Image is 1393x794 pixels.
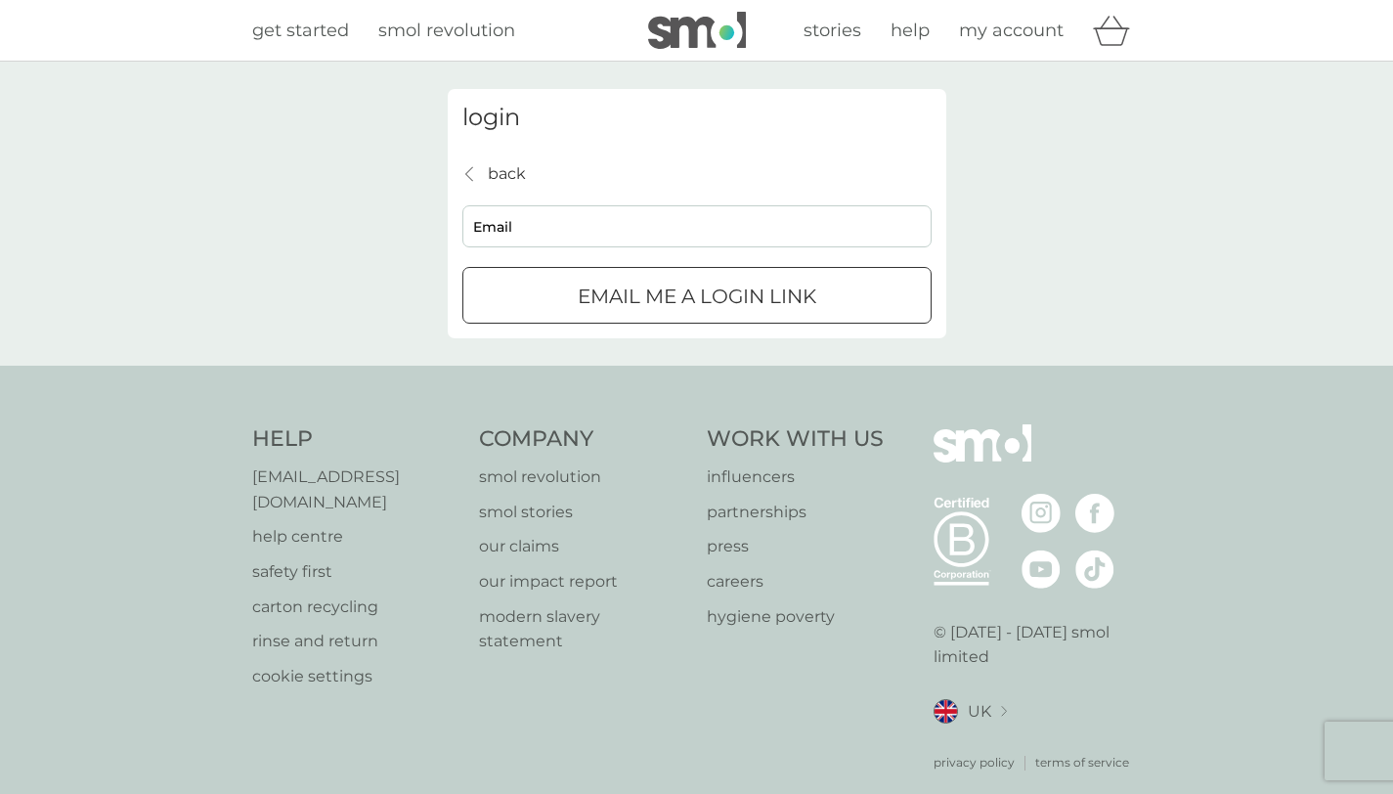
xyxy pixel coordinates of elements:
[1093,11,1142,50] div: basket
[707,534,884,559] a: press
[462,104,932,132] h3: login
[934,620,1142,670] p: © [DATE] - [DATE] smol limited
[252,559,460,585] a: safety first
[707,464,884,490] a: influencers
[968,699,991,725] span: UK
[707,424,884,455] h4: Work With Us
[1075,494,1114,533] img: visit the smol Facebook page
[648,12,746,49] img: smol
[1022,550,1061,589] img: visit the smol Youtube page
[488,161,526,187] p: back
[252,424,460,455] h4: Help
[479,500,687,525] a: smol stories
[378,17,515,45] a: smol revolution
[804,17,861,45] a: stories
[479,534,687,559] a: our claims
[479,464,687,490] a: smol revolution
[479,569,687,595] a: our impact report
[252,664,460,689] a: cookie settings
[707,604,884,630] a: hygiene poverty
[934,699,958,724] img: UK flag
[707,500,884,525] a: partnerships
[578,281,816,312] p: Email me a login link
[891,17,930,45] a: help
[804,20,861,41] span: stories
[252,524,460,550] a: help centre
[479,604,687,654] a: modern slavery statement
[479,424,687,455] h4: Company
[1022,494,1061,533] img: visit the smol Instagram page
[252,17,349,45] a: get started
[252,20,349,41] span: get started
[462,267,932,324] button: Email me a login link
[252,629,460,654] a: rinse and return
[252,464,460,514] a: [EMAIL_ADDRESS][DOMAIN_NAME]
[378,20,515,41] span: smol revolution
[934,424,1031,491] img: smol
[1001,706,1007,717] img: select a new location
[891,20,930,41] span: help
[959,17,1064,45] a: my account
[959,20,1064,41] span: my account
[252,595,460,620] a: carton recycling
[934,753,1015,772] a: privacy policy
[1075,550,1114,589] img: visit the smol Tiktok page
[707,569,884,595] a: careers
[1035,753,1129,772] a: terms of service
